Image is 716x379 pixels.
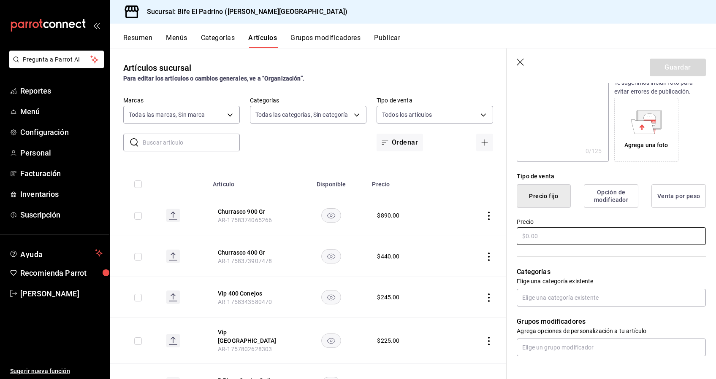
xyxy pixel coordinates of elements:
button: availability-product [321,249,341,263]
span: Reportes [20,85,103,97]
label: Tipo de venta [377,97,493,103]
th: Precio [367,168,449,195]
button: edit-product-location [218,328,285,345]
button: availability-product [321,208,341,223]
span: AR-1758373907478 [218,258,272,264]
span: Pregunta a Parrot AI [23,55,91,64]
button: availability-product [321,333,341,348]
button: Pregunta a Parrot AI [9,51,104,68]
div: Artículos sucursal [123,62,191,74]
span: Todas las categorías, Sin categoría [255,110,348,119]
button: edit-product-location [218,248,285,257]
span: Suscripción [20,209,103,220]
div: Tipo de venta [517,172,706,181]
button: edit-product-location [218,207,285,216]
button: Resumen [123,34,152,48]
span: Personal [20,147,103,159]
button: Artículos [248,34,277,48]
button: Opción de modificador [584,184,638,208]
span: Menú [20,106,103,117]
strong: Para editar los artículos o cambios generales, ve a “Organización”. [123,75,304,82]
h3: Sucursal: Bife El Padrino ([PERSON_NAME][GEOGRAPHIC_DATA]) [140,7,348,17]
div: navigation tabs [123,34,716,48]
button: availability-product [321,290,341,304]
span: AR-1757802628303 [218,346,272,352]
p: Elige una categoría existente [517,277,706,285]
span: AR-1758374065266 [218,217,272,223]
label: Precio [517,219,706,225]
span: [PERSON_NAME] [20,288,103,299]
span: Sugerir nueva función [10,367,103,376]
label: Marcas [123,97,240,103]
input: Buscar artículo [143,134,240,151]
button: Precio fijo [517,184,571,208]
button: Menús [166,34,187,48]
p: Agrega opciones de personalización a tu artículo [517,327,706,335]
input: Elige un grupo modificador [517,339,706,356]
button: Venta por peso [651,184,706,208]
button: actions [485,212,493,220]
div: 0 /125 [586,147,602,155]
span: Facturación [20,168,103,179]
button: actions [485,337,493,345]
button: Categorías [201,34,235,48]
a: Pregunta a Parrot AI [6,61,104,70]
span: Todos los artículos [382,110,432,119]
th: Disponible [296,168,367,195]
span: Inventarios [20,188,103,200]
th: Artículo [208,168,296,195]
span: Ayuda [20,248,92,258]
label: Categorías [250,97,366,103]
div: Agrega una foto [616,100,676,160]
div: Agrega una foto [624,141,668,150]
div: $ 440.00 [377,252,399,261]
div: $ 225.00 [377,336,399,345]
button: edit-product-location [218,289,285,298]
span: Todas las marcas, Sin marca [129,110,205,119]
span: AR-1758343580470 [218,298,272,305]
p: Grupos modificadores [517,317,706,327]
span: Recomienda Parrot [20,267,103,279]
div: $ 890.00 [377,211,399,220]
span: Configuración [20,126,103,138]
button: Publicar [374,34,400,48]
button: actions [485,253,493,261]
button: actions [485,293,493,302]
input: Elige una categoría existente [517,289,706,306]
button: Grupos modificadores [290,34,361,48]
button: Ordenar [377,134,423,151]
p: Categorías [517,267,706,277]
button: open_drawer_menu [93,22,100,29]
div: $ 245.00 [377,293,399,301]
input: $0.00 [517,227,706,245]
